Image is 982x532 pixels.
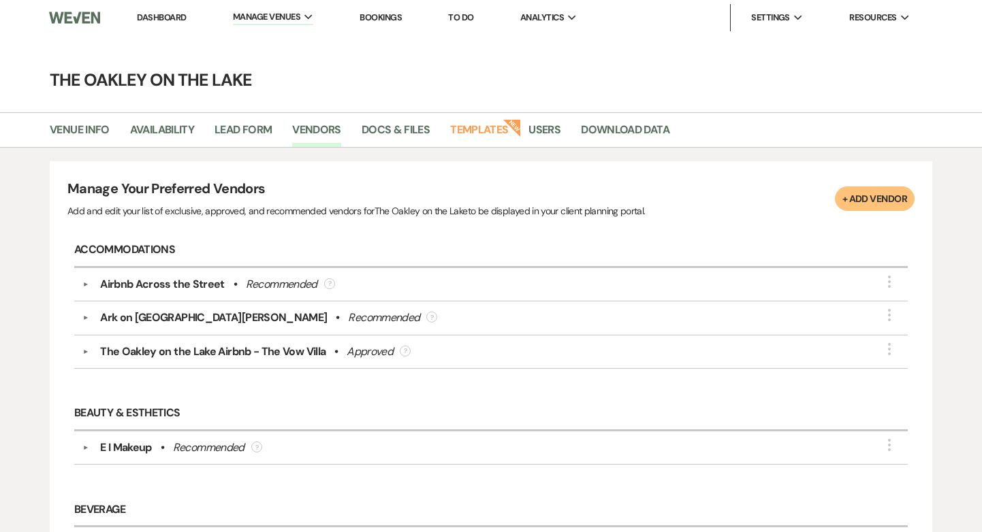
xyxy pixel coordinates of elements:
[100,439,152,456] div: E I Makeup
[292,121,341,147] a: Vendors
[400,346,411,356] div: ?
[751,11,790,24] span: Settings
[324,278,335,289] div: ?
[78,348,94,355] button: ▼
[520,11,564,24] span: Analytics
[78,444,94,451] button: ▼
[100,276,225,293] div: Airbnb Across the Street
[835,186,915,211] button: + Add Vendor
[426,312,437,322] div: ?
[448,12,473,23] a: To Do
[74,397,908,431] h6: Beauty & Esthetics
[215,121,272,147] a: Lead Form
[450,121,508,147] a: Templates
[234,276,237,293] b: •
[360,12,402,23] a: Bookings
[362,121,430,147] a: Docs & Files
[251,442,262,452] div: ?
[348,310,419,326] div: Recommended
[336,310,339,326] b: •
[581,121,669,147] a: Download Data
[49,3,100,32] img: Weven Logo
[849,11,896,24] span: Resources
[130,121,194,147] a: Availability
[78,314,94,321] button: ▼
[137,12,186,23] a: Dashboard
[100,344,326,360] div: The Oakley on the Lake Airbnb - The Vow Villa
[67,203,645,218] p: Add and edit your list of exclusive, approved, and recommended vendors for The Oakley on the Lake...
[78,281,94,288] button: ▼
[67,179,645,203] h4: Manage Your Preferred Vendors
[74,234,908,268] h6: Accommodations
[161,439,164,456] b: •
[50,121,110,147] a: Venue Info
[503,118,522,137] strong: New
[100,310,327,326] div: Ark on [GEOGRAPHIC_DATA][PERSON_NAME]
[347,344,393,360] div: Approved
[528,121,560,147] a: Users
[334,344,338,360] b: •
[173,439,244,456] div: Recommended
[1,68,981,92] h4: The Oakley on the Lake
[233,10,300,24] span: Manage Venues
[246,276,317,293] div: Recommended
[74,493,908,527] h6: Beverage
